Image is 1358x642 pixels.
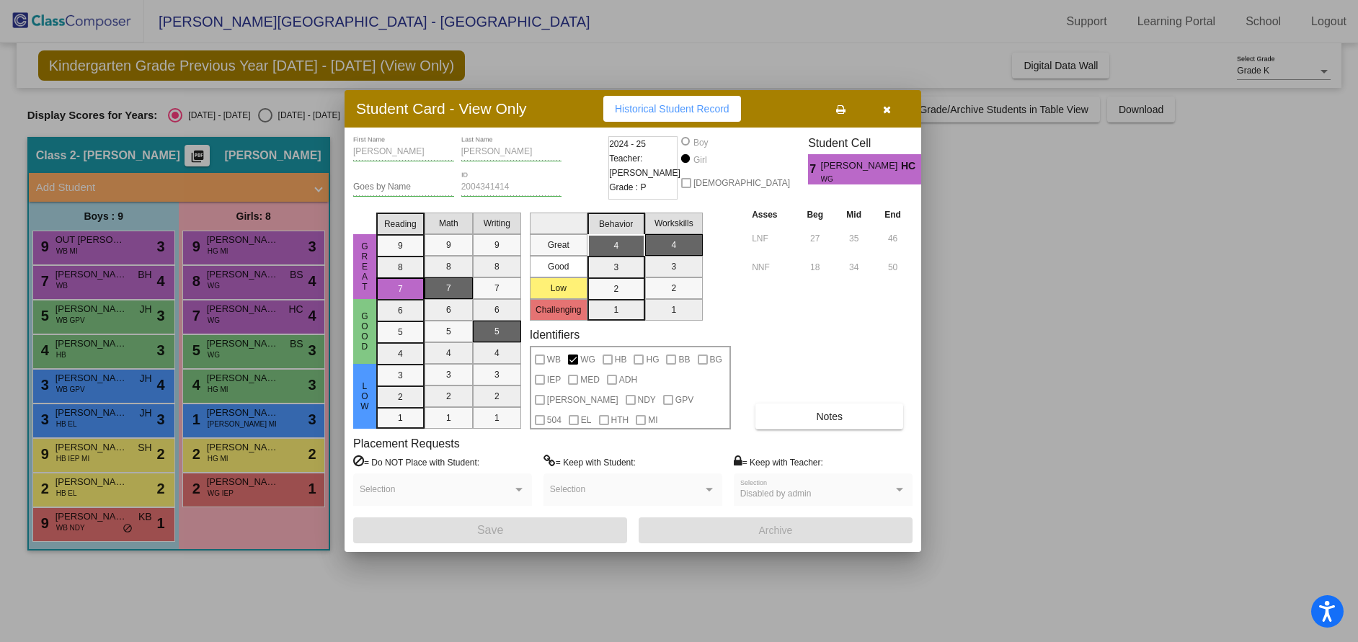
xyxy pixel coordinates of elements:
[547,391,618,409] span: [PERSON_NAME]
[353,182,454,192] input: goes by name
[921,161,933,178] span: 4
[615,103,729,115] span: Historical Student Record
[835,207,873,223] th: Mid
[358,381,371,411] span: Low
[543,455,636,469] label: = Keep with Student:
[808,136,933,150] h3: Student Cell
[648,411,657,429] span: MI
[678,351,690,368] span: BB
[547,371,561,388] span: IEP
[740,489,812,499] span: Disabled by admin
[821,159,901,174] span: [PERSON_NAME]
[603,96,741,122] button: Historical Student Record
[611,411,629,429] span: HTH
[580,351,595,368] span: WG
[609,137,646,151] span: 2024 - 25
[356,99,527,117] h3: Student Card - View Only
[547,351,561,368] span: WB
[752,257,791,278] input: assessment
[816,411,843,422] span: Notes
[358,241,371,292] span: Great
[353,517,627,543] button: Save
[755,404,903,429] button: Notes
[675,391,693,409] span: GPV
[901,159,921,174] span: HC
[795,207,835,223] th: Beg
[609,180,646,195] span: Grade : P
[530,328,580,342] label: Identifiers
[581,411,592,429] span: EL
[710,351,722,368] span: BG
[609,151,680,180] span: Teacher: [PERSON_NAME]
[873,207,913,223] th: End
[748,207,795,223] th: Asses
[638,391,656,409] span: NDY
[639,517,913,543] button: Archive
[619,371,637,388] span: ADH
[734,455,823,469] label: = Keep with Teacher:
[461,182,562,192] input: Enter ID
[580,371,600,388] span: MED
[693,136,709,149] div: Boy
[358,311,371,352] span: Good
[821,174,891,184] span: WG
[477,524,503,536] span: Save
[353,455,479,469] label: = Do NOT Place with Student:
[752,228,791,249] input: assessment
[646,351,659,368] span: HG
[808,161,820,178] span: 7
[353,437,460,450] label: Placement Requests
[547,411,562,429] span: 504
[693,153,707,166] div: Girl
[615,351,627,368] span: HB
[693,174,790,192] span: [DEMOGRAPHIC_DATA]
[759,525,793,536] span: Archive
